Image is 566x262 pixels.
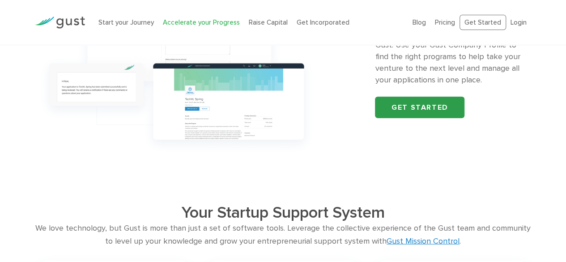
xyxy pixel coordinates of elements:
[413,18,426,26] a: Blog
[375,97,464,118] a: Get started
[85,203,481,222] h2: Your Startup Support System
[387,236,460,246] a: Gust Mission Control
[511,18,527,26] a: Login
[375,16,531,86] p: Hundreds of the world’s top Incubators and Startup Accelerators host applications on Gust. Use yo...
[35,17,85,29] img: Gust Logo
[297,18,349,26] a: Get Incorporated
[98,18,154,26] a: Start your Journey
[163,18,240,26] a: Accelerate your Progress
[460,15,506,30] a: Get Started
[35,222,531,248] div: We love technology, but Gust is more than just a set of software tools. Leverage the collective e...
[435,18,455,26] a: Pricing
[249,18,288,26] a: Raise Capital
